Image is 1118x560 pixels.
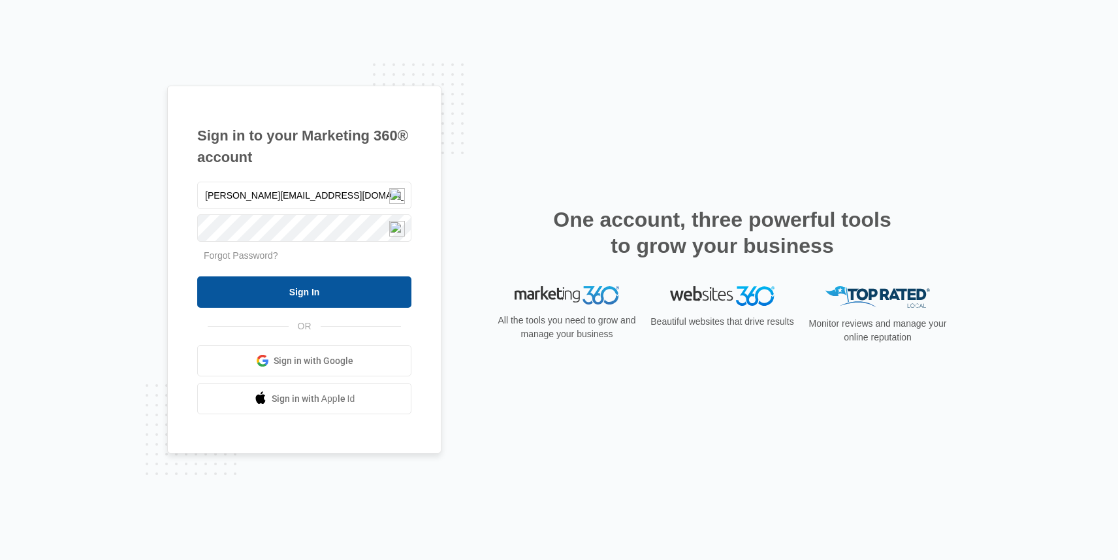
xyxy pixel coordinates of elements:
img: Top Rated Local [825,286,930,308]
a: Sign in with Google [197,345,411,376]
img: Websites 360 [670,286,775,305]
p: Monitor reviews and manage your online reputation [805,317,951,344]
a: Sign in with Apple Id [197,383,411,414]
img: npw-badge-icon-locked.svg [389,221,405,237]
p: All the tools you need to grow and manage your business [494,314,640,341]
a: Forgot Password? [204,250,278,261]
p: Beautiful websites that drive results [649,315,795,329]
span: Sign in with Apple Id [272,392,355,406]
input: Email [197,182,411,209]
img: npw-badge-icon-locked.svg [389,188,405,204]
h1: Sign in to your Marketing 360® account [197,125,411,168]
span: OR [289,320,321,333]
span: Sign in with Google [274,354,353,368]
img: Marketing 360 [515,286,619,305]
input: Sign In [197,276,411,308]
h2: One account, three powerful tools to grow your business [549,206,895,259]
